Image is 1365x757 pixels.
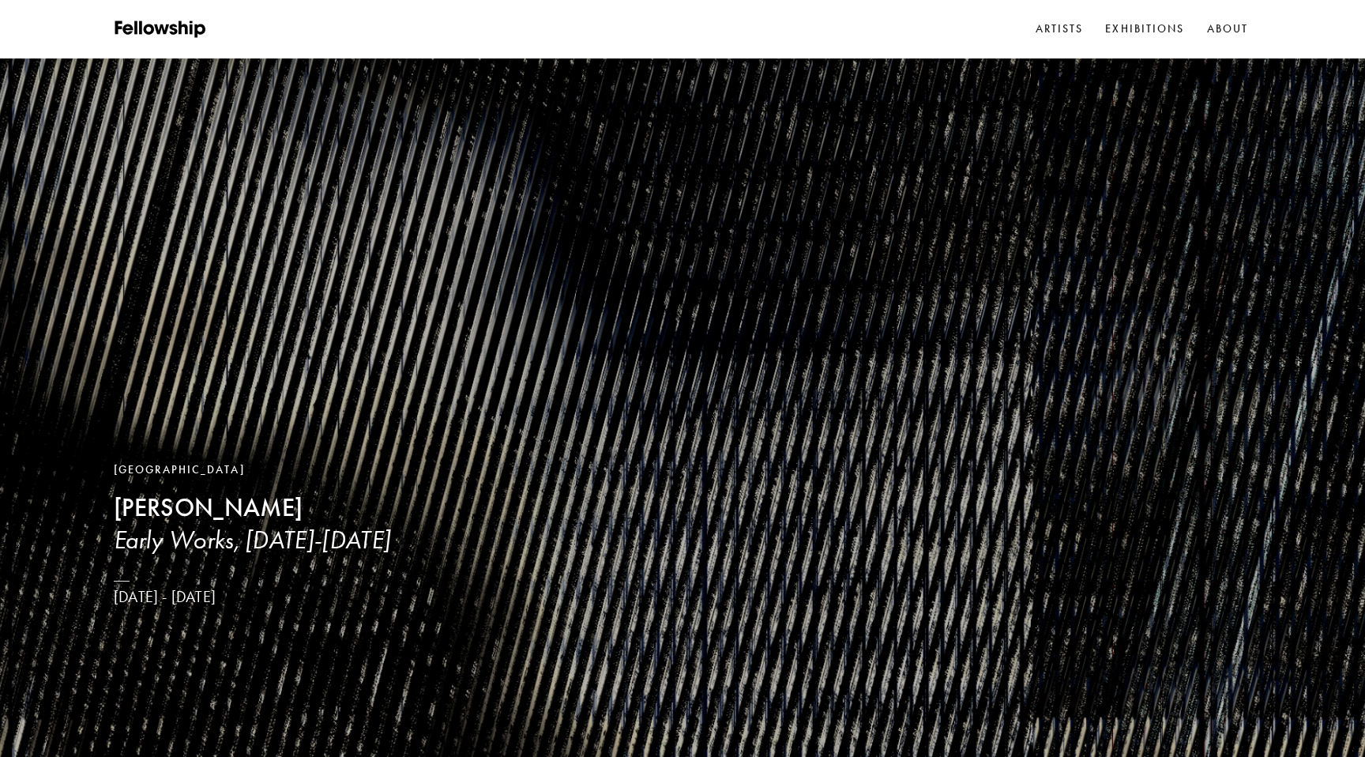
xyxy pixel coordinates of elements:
[114,461,390,607] a: [GEOGRAPHIC_DATA][PERSON_NAME]Early Works, [DATE]-[DATE][DATE] - [DATE]
[114,492,303,523] b: [PERSON_NAME]
[1204,17,1252,41] a: About
[1032,17,1087,41] a: Artists
[114,587,390,607] p: [DATE] - [DATE]
[114,524,390,556] h3: Early Works, [DATE]-[DATE]
[1102,17,1187,41] a: Exhibitions
[114,461,390,479] div: [GEOGRAPHIC_DATA]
